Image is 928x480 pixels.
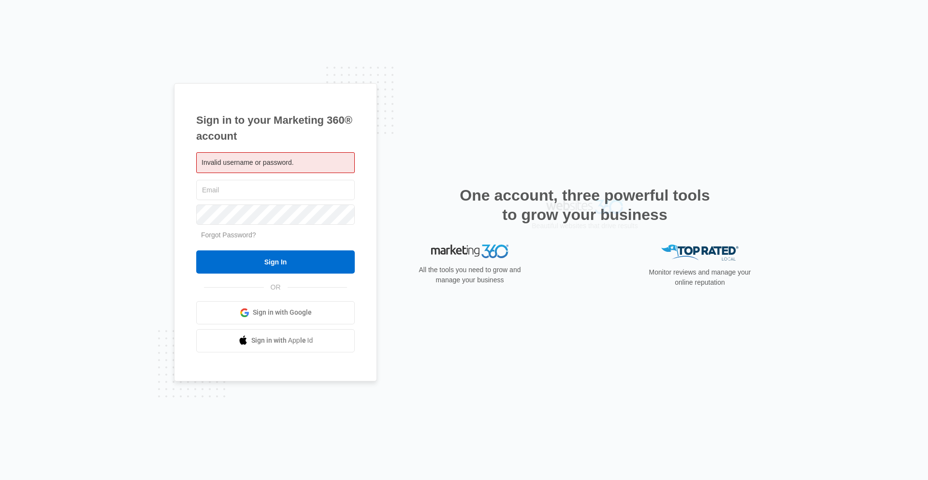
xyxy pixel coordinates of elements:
h2: One account, three powerful tools to grow your business [457,186,713,224]
a: Sign in with Google [196,301,355,324]
input: Email [196,180,355,200]
p: Monitor reviews and manage your online reputation [646,267,754,288]
span: OR [264,282,288,292]
span: Sign in with Google [253,307,312,318]
img: Top Rated Local [661,245,739,261]
span: Sign in with Apple Id [251,335,313,346]
h1: Sign in to your Marketing 360® account [196,112,355,144]
span: Invalid username or password. [202,159,294,166]
img: Websites 360 [546,245,623,259]
a: Forgot Password? [201,231,256,239]
a: Sign in with Apple Id [196,329,355,352]
p: All the tools you need to grow and manage your business [416,265,524,285]
img: Marketing 360 [431,245,508,258]
input: Sign In [196,250,355,274]
p: Beautiful websites that drive results [531,266,639,276]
